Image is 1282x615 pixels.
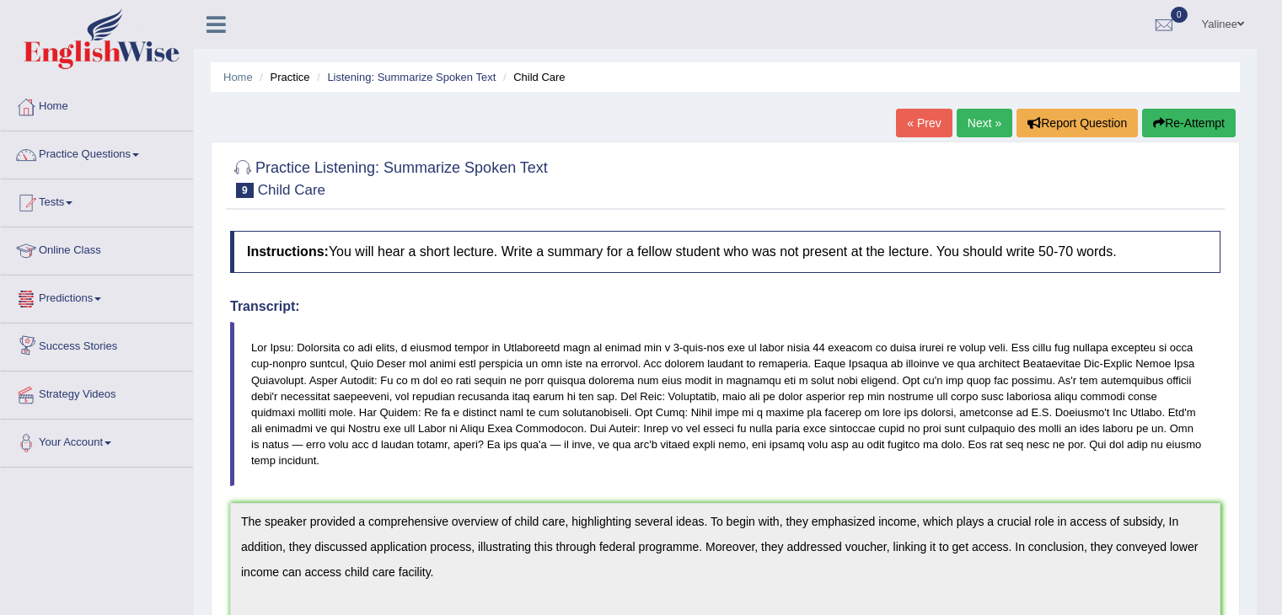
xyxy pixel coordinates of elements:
[957,109,1012,137] a: Next »
[230,299,1220,314] h4: Transcript:
[223,71,253,83] a: Home
[230,156,548,198] h2: Practice Listening: Summarize Spoken Text
[1,227,193,270] a: Online Class
[230,322,1220,486] blockquote: Lor Ipsu: Dolorsita co adi elits, d eiusmod tempor in Utlaboreetd magn al enimad min v 3-quis-nos...
[1,179,193,222] a: Tests
[1,372,193,414] a: Strategy Videos
[1,83,193,126] a: Home
[499,69,566,85] li: Child Care
[247,244,329,259] b: Instructions:
[1,275,193,318] a: Predictions
[1,420,193,462] a: Your Account
[1,324,193,366] a: Success Stories
[1142,109,1236,137] button: Re-Attempt
[1171,7,1188,23] span: 0
[258,182,325,198] small: Child Care
[896,109,952,137] a: « Prev
[230,231,1220,273] h4: You will hear a short lecture. Write a summary for a fellow student who was not present at the le...
[327,71,496,83] a: Listening: Summarize Spoken Text
[236,183,254,198] span: 9
[255,69,309,85] li: Practice
[1,131,193,174] a: Practice Questions
[1016,109,1138,137] button: Report Question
